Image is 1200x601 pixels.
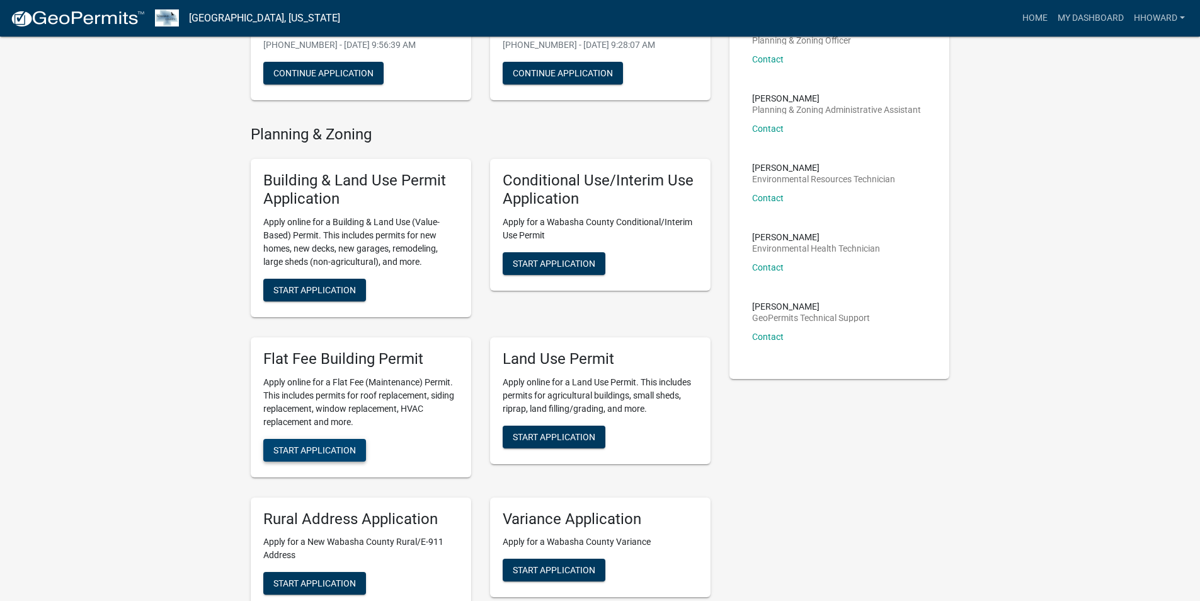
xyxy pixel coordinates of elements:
span: Start Application [513,565,595,575]
span: Start Application [273,284,356,295]
a: Contact [752,332,784,342]
p: Apply for a Wabasha County Variance [503,535,698,549]
button: Start Application [503,252,605,275]
p: [PHONE_NUMBER] - [DATE] 9:56:39 AM [263,38,459,52]
p: Planning & Zoning Officer [752,36,851,45]
a: My Dashboard [1053,6,1129,30]
button: Start Application [263,439,366,462]
h5: Rural Address Application [263,510,459,528]
p: [PHONE_NUMBER] - [DATE] 9:28:07 AM [503,38,698,52]
a: Contact [752,262,784,272]
p: GeoPermits Technical Support [752,313,870,322]
a: Contact [752,54,784,64]
p: Planning & Zoning Administrative Assistant [752,105,921,114]
button: Start Application [503,426,605,448]
p: Apply online for a Land Use Permit. This includes permits for agricultural buildings, small sheds... [503,376,698,416]
p: Apply online for a Building & Land Use (Value-Based) Permit. This includes permits for new homes,... [263,216,459,269]
p: Apply online for a Flat Fee (Maintenance) Permit. This includes permits for roof replacement, sid... [263,376,459,429]
button: Continue Application [263,62,384,85]
p: [PERSON_NAME] [752,163,895,172]
a: Home [1017,6,1053,30]
button: Start Application [263,572,366,595]
span: Start Application [513,431,595,441]
p: [PERSON_NAME] [752,233,880,242]
a: [GEOGRAPHIC_DATA], [US_STATE] [189,8,340,29]
p: Apply for a Wabasha County Conditional/Interim Use Permit [503,216,698,242]
span: Start Application [513,258,595,268]
a: Contact [752,124,784,134]
h5: Variance Application [503,510,698,528]
button: Start Application [503,559,605,581]
p: [PERSON_NAME] [752,94,921,103]
button: Continue Application [503,62,623,85]
p: Apply for a New Wabasha County Rural/E-911 Address [263,535,459,562]
h5: Conditional Use/Interim Use Application [503,172,698,208]
p: Environmental Health Technician [752,244,880,253]
h5: Building & Land Use Permit Application [263,172,459,208]
a: Hhoward [1129,6,1190,30]
button: Start Application [263,279,366,301]
img: Wabasha County, Minnesota [155,9,179,26]
p: Environmental Resources Technician [752,175,895,184]
a: Contact [752,193,784,203]
span: Start Application [273,578,356,588]
h5: Flat Fee Building Permit [263,350,459,368]
h4: Planning & Zoning [251,125,711,144]
span: Start Application [273,445,356,455]
p: [PERSON_NAME] [752,302,870,311]
h5: Land Use Permit [503,350,698,368]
